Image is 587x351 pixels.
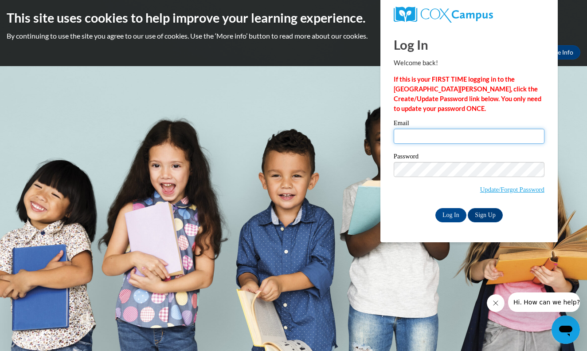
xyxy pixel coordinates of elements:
h1: Log In [394,35,544,54]
img: COX Campus [394,7,493,23]
a: Update/Forgot Password [480,186,544,193]
input: Log In [435,208,466,222]
iframe: Message from company [508,292,580,312]
iframe: Button to launch messaging window [552,316,580,344]
p: By continuing to use the site you agree to our use of cookies. Use the ‘More info’ button to read... [7,31,580,41]
label: Email [394,120,544,129]
iframe: Close message [487,294,505,312]
a: More Info [539,45,580,59]
p: Welcome back! [394,58,544,68]
a: Sign Up [468,208,502,222]
strong: If this is your FIRST TIME logging in to the [GEOGRAPHIC_DATA][PERSON_NAME], click the Create/Upd... [394,75,541,112]
label: Password [394,153,544,162]
h2: This site uses cookies to help improve your learning experience. [7,9,580,27]
a: COX Campus [394,7,544,23]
